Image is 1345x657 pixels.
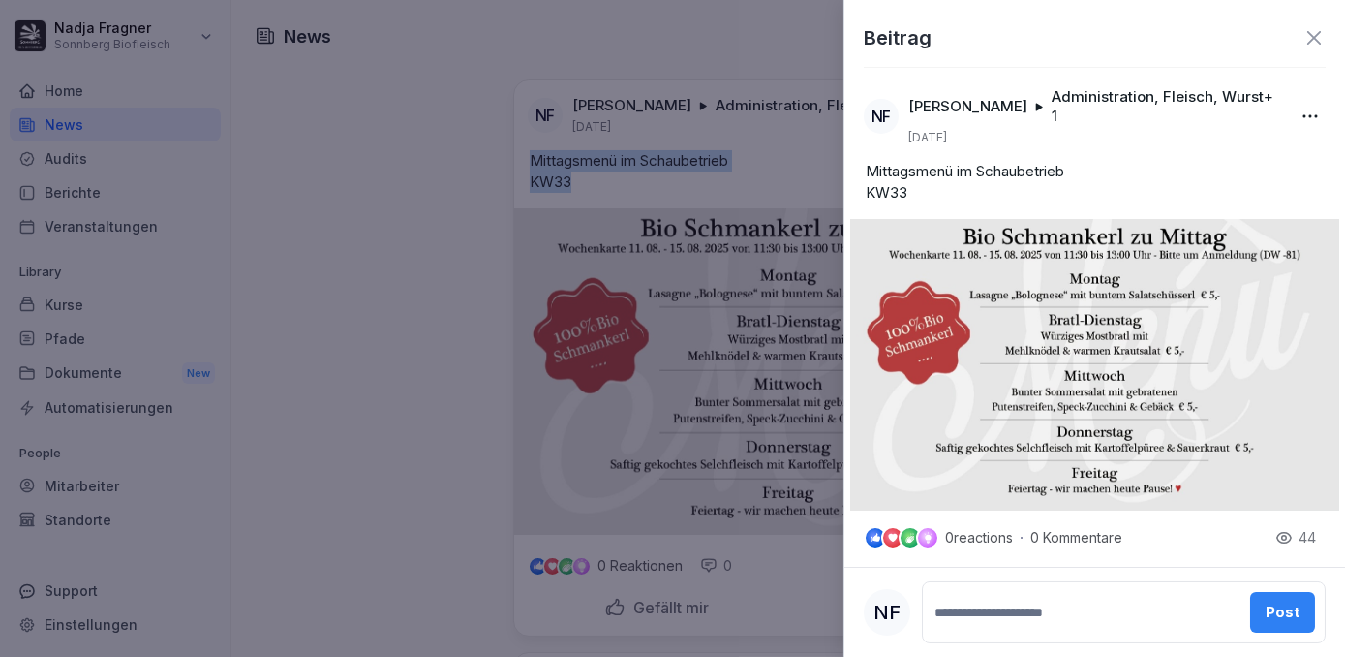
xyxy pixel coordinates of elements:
[908,130,947,145] p: [DATE]
[864,23,932,52] p: Beitrag
[1266,602,1299,623] div: Post
[1250,592,1315,633] button: Post
[908,97,1027,116] p: [PERSON_NAME]
[1052,87,1276,126] p: Administration, Fleisch, Wurst + 1
[945,530,1013,546] p: 0 reactions
[1299,528,1316,547] p: 44
[864,589,910,636] div: NF
[850,219,1339,511] img: y94txzdp4j8hlzrelhzr0isk.png
[866,161,1324,203] p: Mittagsmenü im Schaubetrieb KW33
[1030,530,1137,546] p: 0 Kommentare
[864,99,899,134] div: NF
